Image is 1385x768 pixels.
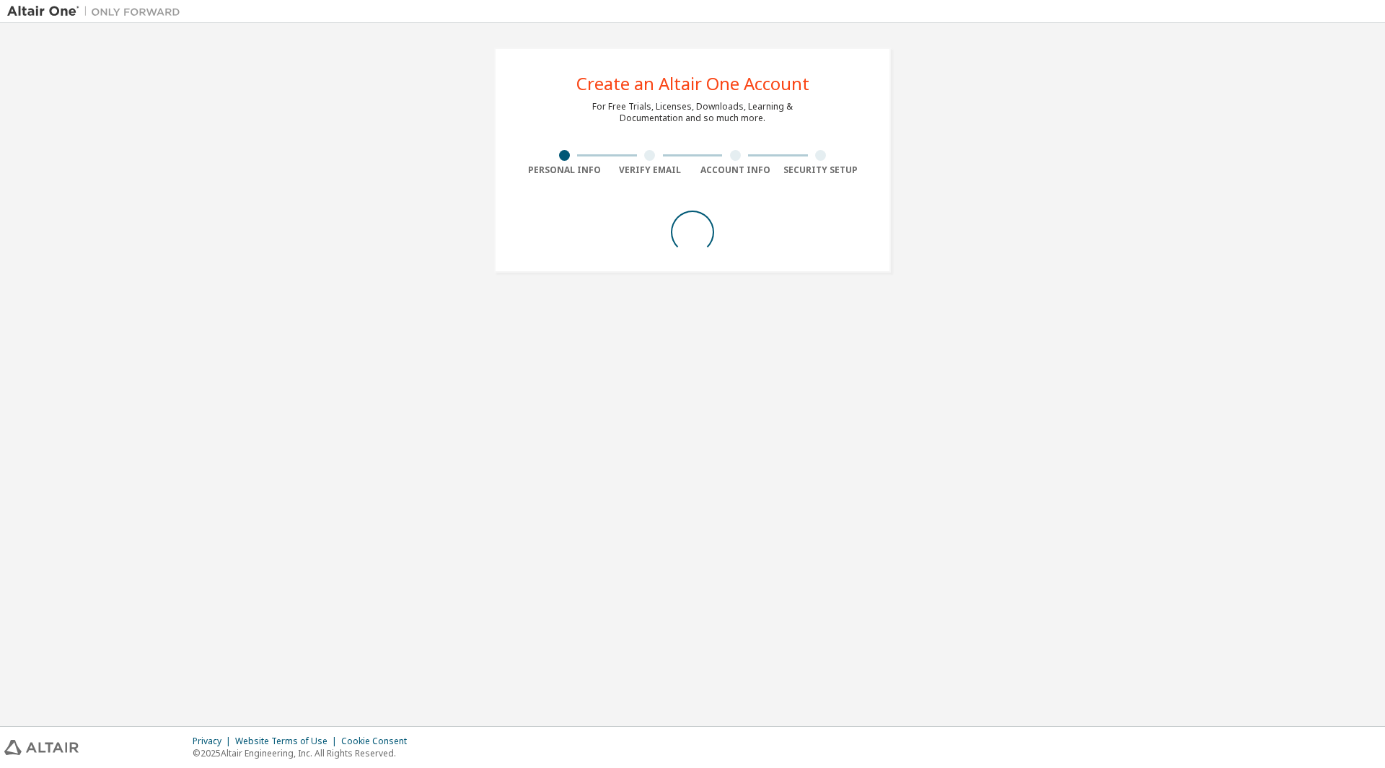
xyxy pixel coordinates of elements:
[7,4,188,19] img: Altair One
[592,101,793,124] div: For Free Trials, Licenses, Downloads, Learning & Documentation and so much more.
[576,75,809,92] div: Create an Altair One Account
[522,164,607,176] div: Personal Info
[193,736,235,747] div: Privacy
[4,740,79,755] img: altair_logo.svg
[692,164,778,176] div: Account Info
[341,736,415,747] div: Cookie Consent
[778,164,864,176] div: Security Setup
[193,747,415,759] p: © 2025 Altair Engineering, Inc. All Rights Reserved.
[235,736,341,747] div: Website Terms of Use
[607,164,693,176] div: Verify Email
